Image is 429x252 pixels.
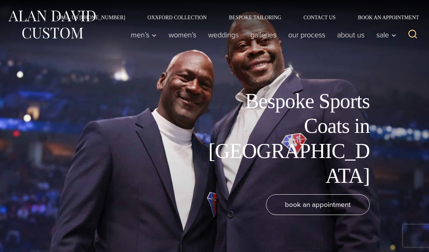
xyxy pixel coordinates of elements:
h1: Bespoke Sports Coats in [GEOGRAPHIC_DATA] [203,89,370,188]
a: weddings [202,27,245,42]
a: Contact Us [292,15,347,20]
a: Oxxford Collection [136,15,218,20]
a: About Us [331,27,370,42]
a: Women’s [163,27,202,42]
a: Our Process [282,27,331,42]
img: Alan David Custom [7,8,96,41]
a: book an appointment [266,194,370,215]
nav: Primary Navigation [125,27,400,42]
nav: Secondary Navigation [46,15,422,20]
span: Men’s [131,31,157,38]
a: Call Us [PHONE_NUMBER] [46,15,136,20]
a: Bespoke Tailoring [218,15,292,20]
span: Sale [376,31,396,38]
span: book an appointment [285,199,351,210]
a: Galleries [245,27,282,42]
a: Book an Appointment [347,15,422,20]
button: View Search Form [404,26,422,44]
